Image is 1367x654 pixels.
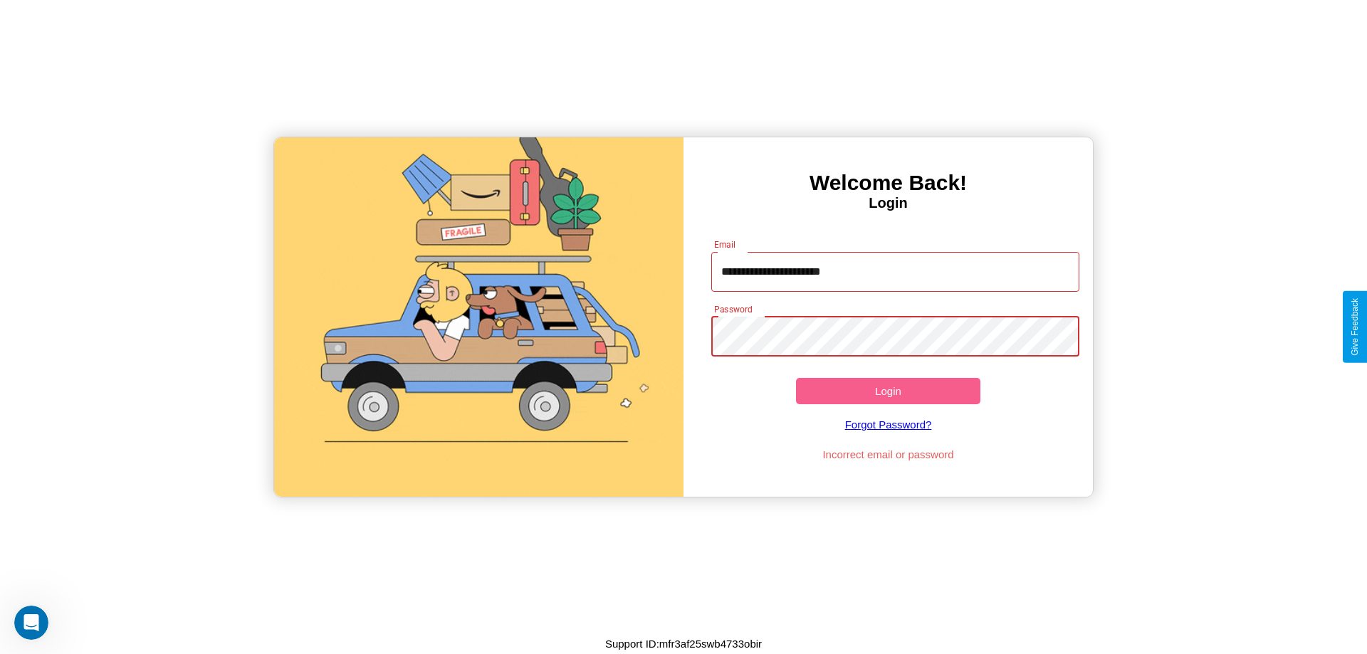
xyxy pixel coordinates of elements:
p: Support ID: mfr3af25swb4733obir [605,634,762,653]
p: Incorrect email or password [704,445,1073,464]
div: Give Feedback [1350,298,1360,356]
label: Email [714,238,736,250]
a: Forgot Password? [704,404,1073,445]
button: Login [796,378,980,404]
label: Password [714,303,752,315]
h3: Welcome Back! [683,171,1093,195]
img: gif [274,137,683,497]
h4: Login [683,195,1093,211]
iframe: Intercom live chat [14,606,48,640]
